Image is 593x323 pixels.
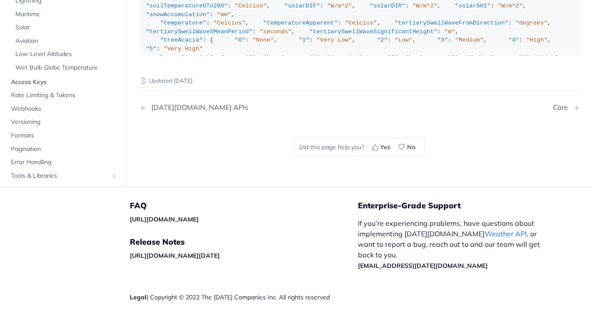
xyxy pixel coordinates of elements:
span: Low-Level Altitudes [15,50,118,59]
span: "treeAcacia" [160,37,203,43]
button: Show subpages for Tools & Libraries [111,172,118,179]
a: Rate Limiting & Tokens [7,89,120,102]
span: "Very Low" [327,54,363,61]
button: Yes [368,140,395,154]
span: Yes [380,143,390,152]
a: Formats [7,129,120,142]
a: Webhooks [7,102,120,116]
span: "3" [448,54,458,61]
span: "Celcius" [345,20,377,26]
span: "4" [508,37,519,43]
span: Formats [11,131,118,140]
h5: Release Notes [130,237,358,247]
span: "2" [377,37,387,43]
span: "High" [537,54,558,61]
span: "mm" [217,11,231,18]
div: Core [553,103,572,112]
span: "0" [245,54,256,61]
span: "None" [253,37,274,43]
a: Next Page: Core [553,103,579,112]
a: Access Keys [7,76,120,89]
span: "solarGHI" [455,3,490,9]
span: "5" [146,46,157,52]
a: [URL][DOMAIN_NAME][DATE] [130,252,220,260]
h5: Enterprise-Grade Support [358,200,563,211]
span: "Very Low" [316,37,352,43]
span: "W/m^2" [327,3,352,9]
span: "Low" [405,54,423,61]
span: "seconds" [260,28,292,35]
span: "3" [437,37,448,43]
span: Maritime [15,10,118,19]
span: "Celcius" [235,3,267,9]
span: "2" [388,54,398,61]
span: Pagination [11,145,118,154]
span: "1" [309,54,320,61]
span: "solarDIR" [370,3,405,9]
span: "soilTemperature0To200" [146,3,228,9]
span: Aviation [15,37,118,46]
span: "Medium" [455,37,483,43]
a: Weather API [485,229,527,238]
a: Previous Page: Tomorrow.io APIs [140,103,328,112]
span: "None" [263,54,285,61]
span: "0" [235,37,245,43]
a: Versioning [7,116,120,129]
span: "temperature" [160,20,206,26]
span: "Medium" [466,54,494,61]
span: Error Handling [11,158,118,167]
span: Wet Bulb Globe Temperature [15,63,118,72]
div: Did this page help you? [294,138,425,156]
div: [DATE][DOMAIN_NAME] APIs [147,103,248,112]
a: [URL][DOMAIN_NAME] [130,215,199,223]
a: Low-Level Altitudes [11,48,120,61]
span: "treeAsh" [182,54,214,61]
span: "4" [519,54,529,61]
a: [EMAIL_ADDRESS][DATE][DOMAIN_NAME] [358,262,488,270]
a: Error Handling [7,156,120,169]
span: "W/m^2" [498,3,523,9]
a: Tools & LibrariesShow subpages for Tools & Libraries [7,169,120,183]
a: Solar [11,21,120,35]
span: Rate Limiting & Tokens [11,91,118,100]
a: Maritime [11,8,120,21]
span: Tools & Libraries [11,172,108,180]
a: Pagination [7,143,120,156]
nav: Pagination Controls [140,95,579,120]
p: Updated [DATE] [140,77,579,85]
span: Access Keys [11,78,118,87]
span: "degrees" [515,20,547,26]
div: | Copyright © 2022 The [DATE] Companies Inc. All rights reserved [130,293,358,302]
button: No [395,140,420,154]
span: Solar [15,24,118,32]
span: "Very High" [164,46,203,52]
span: "Low" [395,37,413,43]
span: "tertiarySwellWaveFromDirection" [395,20,508,26]
span: "tertiarySwellWaveSignificantHeight" [309,28,437,35]
span: "temperatureApparent" [263,20,338,26]
span: "1" [299,37,309,43]
span: "m" [444,28,455,35]
span: "snowAccumulation" [146,11,210,18]
p: If you’re experiencing problems, have questions about implementing [DATE][DOMAIN_NAME] , or want ... [358,218,549,270]
span: Versioning [11,118,118,127]
h5: FAQ [130,200,358,211]
span: No [407,143,415,152]
span: "solarDIF" [285,3,320,9]
span: "Celcius" [213,20,245,26]
span: "tertiarySwellWaveSMeanPeriod" [146,28,253,35]
span: "High" [526,37,548,43]
span: "W/m^2" [412,3,437,9]
a: Legal [130,293,146,301]
a: Aviation [11,35,120,48]
span: Webhooks [11,105,118,113]
a: Wet Bulb Globe Temperature [11,61,120,74]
